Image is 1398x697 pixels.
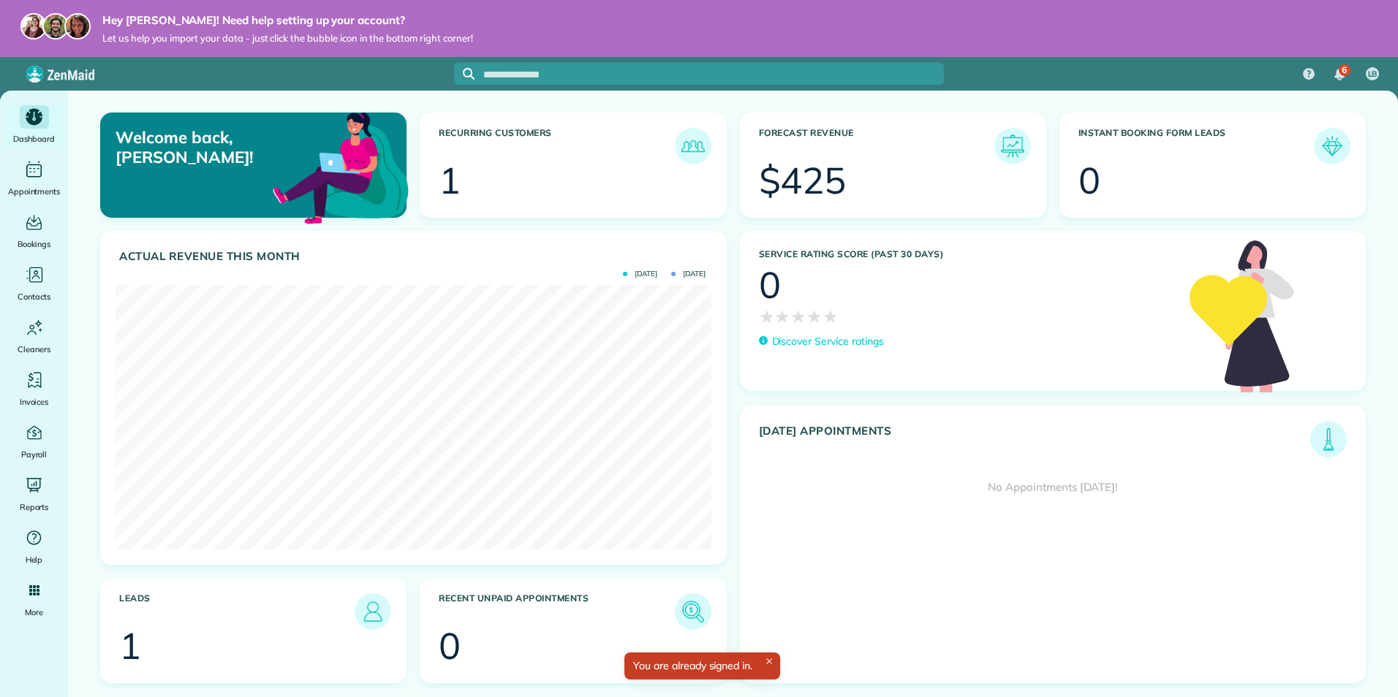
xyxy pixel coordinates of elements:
button: Focus search [454,68,475,80]
img: icon_leads-1bed01f49abd5b7fead27621c3d59655bb73ed531f8eeb49469d10e621d6b896.png [358,597,388,626]
span: [DATE] [623,270,657,278]
span: Contacts [18,289,50,304]
div: 1 [439,162,461,199]
nav: Main [1291,57,1398,91]
div: 0 [759,267,781,303]
span: Bookings [18,237,51,251]
span: [DATE] [671,270,706,278]
h3: [DATE] Appointments [759,424,1311,457]
img: icon_recurring_customers-cf858462ba22bcd05b5a5880d41d6543d210077de5bb9ebc9590e49fd87d84ed.png [679,132,708,161]
a: Cleaners [6,316,62,357]
div: 6 unread notifications [1324,58,1355,91]
div: 0 [1078,162,1100,199]
span: ★ [759,303,775,330]
img: icon_todays_appointments-901f7ab196bb0bea1936b74009e4eb5ffbc2d2711fa7634e0d609ed5ef32b18b.png [1314,424,1343,454]
span: 6 [1342,64,1347,76]
img: icon_unpaid_appointments-47b8ce3997adf2238b356f14209ab4cced10bd1f174958f3ca8f1d0dd7fffeee.png [679,597,708,626]
a: Payroll [6,421,62,462]
img: michelle-19f622bdf1676172e81f8f8fba1fb50e276960ebfe0243fe18214015130c80e4.jpg [64,13,91,39]
img: icon_forecast_revenue-8c13a41c7ed35a8dcfafea3cbb826a0462acb37728057bba2d056411b612bbbe.png [998,132,1027,161]
strong: Hey [PERSON_NAME]! Need help setting up your account? [102,13,473,28]
div: $425 [759,162,847,199]
span: Reports [20,500,49,514]
span: Appointments [8,184,61,199]
p: Welcome back, [PERSON_NAME]! [116,128,309,167]
p: Discover Service ratings [772,334,884,349]
a: Dashboard [6,105,62,146]
div: 0 [439,628,461,664]
span: ★ [806,303,823,330]
div: You are already signed in. [624,652,780,679]
h3: Leads [119,593,355,630]
span: More [25,605,43,620]
span: Help [26,552,43,567]
a: Contacts [6,263,62,304]
span: ★ [823,303,839,330]
span: ★ [774,303,790,330]
h3: Recent unpaid appointments [439,593,674,630]
span: Payroll [21,447,48,462]
h3: Service Rating score (past 30 days) [759,249,1176,259]
img: maria-72a9807cf96188c08ef61303f053569d2e2a8a1cde33d635c8a3ac13582a053d.jpg [20,13,47,39]
img: jorge-587dff0eeaa6aab1f244e6dc62b8924c3b6ad411094392a53c71c6c4a576187d.jpg [42,13,69,39]
span: Let us help you import your data - just click the bubble icon in the bottom right corner! [102,32,473,45]
h3: Actual Revenue this month [119,250,711,263]
div: No Appointments [DATE]! [741,457,1366,518]
img: dashboard_welcome-42a62b7d889689a78055ac9021e634bf52bae3f8056760290aed330b23ab8690.png [270,96,412,237]
a: Bookings [6,210,62,251]
a: Appointments [6,158,62,199]
span: ★ [790,303,806,330]
h3: Forecast Revenue [759,128,994,164]
h3: Recurring Customers [439,128,674,164]
svg: Focus search [463,68,475,80]
span: Dashboard [13,132,55,146]
span: Cleaners [18,342,50,357]
a: Invoices [6,368,62,409]
span: LB [1368,69,1378,80]
h3: Instant Booking Form Leads [1078,128,1314,164]
a: Discover Service ratings [759,334,884,349]
a: Reports [6,473,62,514]
img: icon_form_leads-04211a6a04a5b2264e4ee56bc0799ec3eb69b7e499cbb523a139df1d13a81ae0.png [1318,132,1347,161]
span: Invoices [20,395,49,409]
a: Help [6,526,62,567]
div: 1 [119,628,141,664]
